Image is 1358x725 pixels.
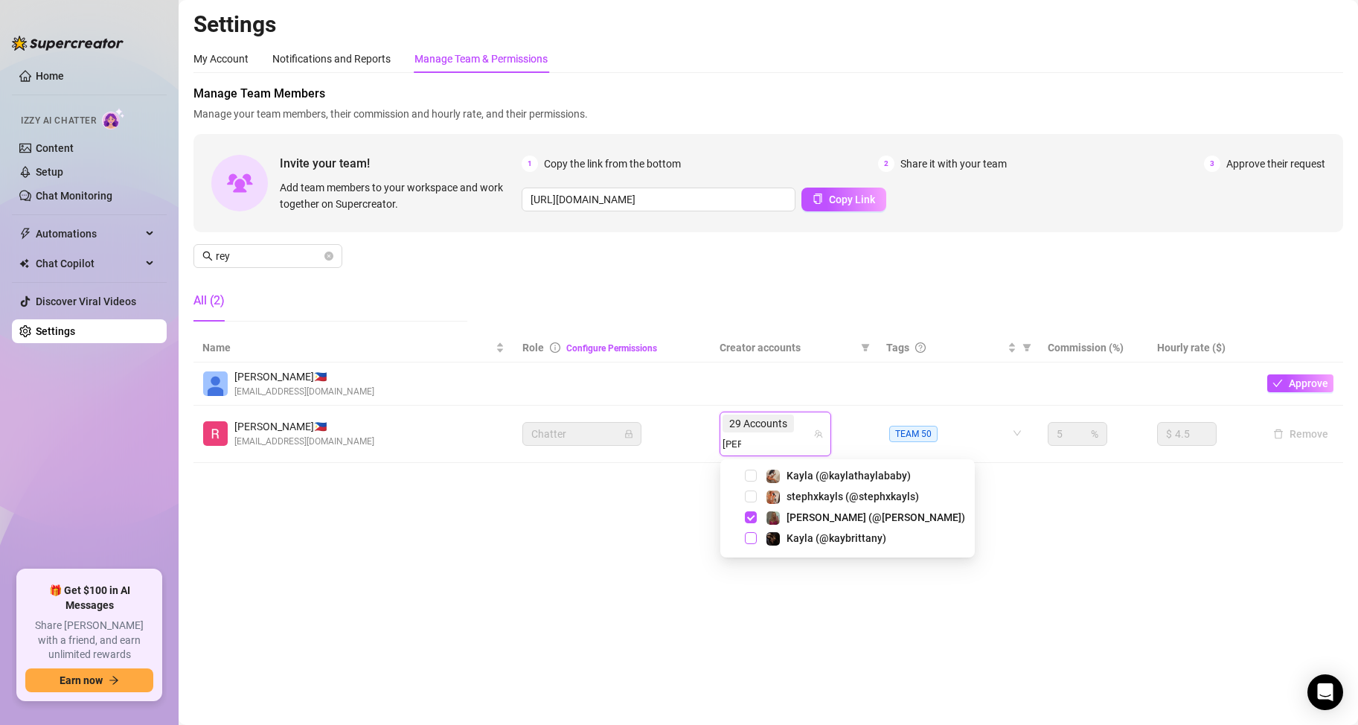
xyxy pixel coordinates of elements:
[1148,333,1258,362] th: Hourly rate ($)
[766,532,780,546] img: Kayla (@kaybrittany)
[272,51,391,67] div: Notifications and Reports
[25,619,153,662] span: Share [PERSON_NAME] with a friend, and earn unlimited rewards
[193,106,1343,122] span: Manage your team members, their commission and hourly rate, and their permissions.
[745,491,757,502] span: Select tree node
[720,339,855,356] span: Creator accounts
[216,248,321,264] input: Search members
[729,415,787,432] span: 29 Accounts
[915,342,926,353] span: question-circle
[414,51,548,67] div: Manage Team & Permissions
[280,179,516,212] span: Add team members to your workspace and work together on Supercreator.
[1272,378,1283,389] span: check
[566,343,657,354] a: Configure Permissions
[21,114,96,128] span: Izzy AI Chatter
[544,156,681,172] span: Copy the link from the bottom
[193,292,225,310] div: All (2)
[889,426,938,442] span: TEAM 50
[36,296,136,307] a: Discover Viral Videos
[522,156,538,172] span: 1
[766,511,780,525] img: Kylie (@kylie_kayy)
[900,156,1007,172] span: Share it with your team
[766,470,780,483] img: Kayla (@kaylathaylababy)
[766,491,780,504] img: stephxkayls (@stephxkayls)
[787,470,911,482] span: Kayla (@kaylathaylababy)
[723,415,794,432] span: 29 Accounts
[886,339,909,356] span: Tags
[624,429,633,438] span: lock
[787,491,919,502] span: stephxkayls (@stephxkayls)
[1019,336,1034,359] span: filter
[234,368,374,385] span: [PERSON_NAME] 🇵🇭
[25,584,153,613] span: 🎁 Get $100 in AI Messages
[1307,674,1343,710] div: Open Intercom Messenger
[745,511,757,523] span: Select tree node
[60,674,103,686] span: Earn now
[25,668,153,692] button: Earn nowarrow-right
[280,154,522,173] span: Invite your team!
[193,333,513,362] th: Name
[12,36,124,51] img: logo-BBDzfeDw.svg
[787,511,965,523] span: [PERSON_NAME] (@[PERSON_NAME])
[522,342,544,354] span: Role
[531,423,632,445] span: Chatter
[324,252,333,261] button: close-circle
[36,142,74,154] a: Content
[203,371,228,396] img: Rey Badoc
[813,194,823,204] span: copy
[202,251,213,261] span: search
[861,343,870,352] span: filter
[745,470,757,482] span: Select tree node
[102,108,125,130] img: AI Chatter
[203,421,228,446] img: Rey Sialana
[1039,333,1148,362] th: Commission (%)
[745,532,757,544] span: Select tree node
[878,156,894,172] span: 2
[19,258,29,269] img: Chat Copilot
[36,325,75,337] a: Settings
[1267,425,1334,443] button: Remove
[36,166,63,178] a: Setup
[234,418,374,435] span: [PERSON_NAME] 🇵🇭
[36,222,141,246] span: Automations
[1204,156,1220,172] span: 3
[1226,156,1325,172] span: Approve their request
[801,188,886,211] button: Copy Link
[36,70,64,82] a: Home
[1267,374,1333,392] button: Approve
[234,385,374,399] span: [EMAIL_ADDRESS][DOMAIN_NAME]
[109,675,119,686] span: arrow-right
[193,51,249,67] div: My Account
[202,339,493,356] span: Name
[787,532,886,544] span: Kayla (@kaybrittany)
[36,190,112,202] a: Chat Monitoring
[36,252,141,275] span: Chat Copilot
[193,10,1343,39] h2: Settings
[1022,343,1031,352] span: filter
[234,435,374,449] span: [EMAIL_ADDRESS][DOMAIN_NAME]
[858,336,873,359] span: filter
[814,429,823,438] span: team
[19,228,31,240] span: thunderbolt
[829,194,875,205] span: Copy Link
[550,342,560,353] span: info-circle
[1289,377,1328,389] span: Approve
[193,85,1343,103] span: Manage Team Members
